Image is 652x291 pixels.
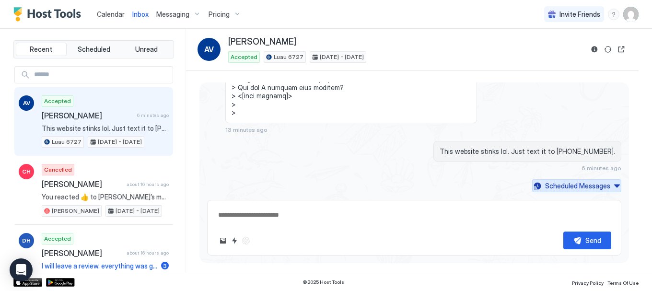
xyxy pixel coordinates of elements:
span: Calendar [97,10,125,18]
span: Unread [135,45,158,54]
span: Luau 6727 [274,53,303,61]
div: menu [608,9,619,20]
a: Calendar [97,9,125,19]
span: Recent [30,45,52,54]
span: AV [204,44,214,55]
a: App Store [13,278,42,287]
span: about 16 hours ago [127,181,169,187]
button: Recent [16,43,67,56]
span: DH [22,236,31,245]
input: Input Field [30,67,173,83]
span: Inbox [132,10,149,18]
span: Messaging [156,10,189,19]
span: Accepted [44,234,71,243]
span: [PERSON_NAME] [42,179,123,189]
span: You reacted 👍 to [PERSON_NAME]’s message "Awe sorry it didn’t say you read it i don’t know how to... [42,193,169,201]
button: Reservation information [589,44,600,55]
button: Quick reply [229,235,240,246]
span: This website stinks lol. Just text it to [PHONE_NUMBER]. [440,147,615,156]
button: Scheduled Messages [532,179,621,192]
div: Send [585,235,601,245]
span: I will leave a review. everything was great thanks again! [42,262,157,270]
div: Scheduled Messages [545,181,610,191]
span: [DATE] - [DATE] [98,138,142,146]
span: Pricing [209,10,230,19]
a: Inbox [132,9,149,19]
div: tab-group [13,40,174,58]
span: [PERSON_NAME] [228,36,296,47]
span: © 2025 Host Tools [303,279,344,285]
span: Privacy Policy [572,280,604,286]
span: [PERSON_NAME] [52,207,99,215]
span: Terms Of Use [607,280,639,286]
a: Google Play Store [46,278,75,287]
span: Accepted [231,53,257,61]
span: 13 minutes ago [225,126,268,133]
span: This website stinks lol. Just text it to [PHONE_NUMBER]. [42,124,169,133]
span: AV [23,99,30,107]
span: Accepted [44,97,71,105]
span: Invite Friends [559,10,600,19]
span: Scheduled [78,45,110,54]
span: CH [22,167,31,176]
span: [PERSON_NAME] [42,111,133,120]
div: User profile [623,7,639,22]
span: Luau 6727 [52,138,81,146]
a: Terms Of Use [607,277,639,287]
span: Cancelled [44,165,72,174]
span: [DATE] - [DATE] [116,207,160,215]
a: Host Tools Logo [13,7,85,22]
span: [PERSON_NAME] [42,248,123,258]
button: Unread [121,43,172,56]
span: 6 minutes ago [137,112,169,118]
span: [DATE] - [DATE] [320,53,364,61]
button: Open reservation [616,44,627,55]
span: 3 [163,262,167,269]
span: 6 minutes ago [582,164,621,172]
button: Send [563,232,611,249]
a: Privacy Policy [572,277,604,287]
button: Sync reservation [602,44,614,55]
button: Scheduled [69,43,119,56]
span: about 16 hours ago [127,250,169,256]
button: Upload image [217,235,229,246]
div: Open Intercom Messenger [10,258,33,281]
